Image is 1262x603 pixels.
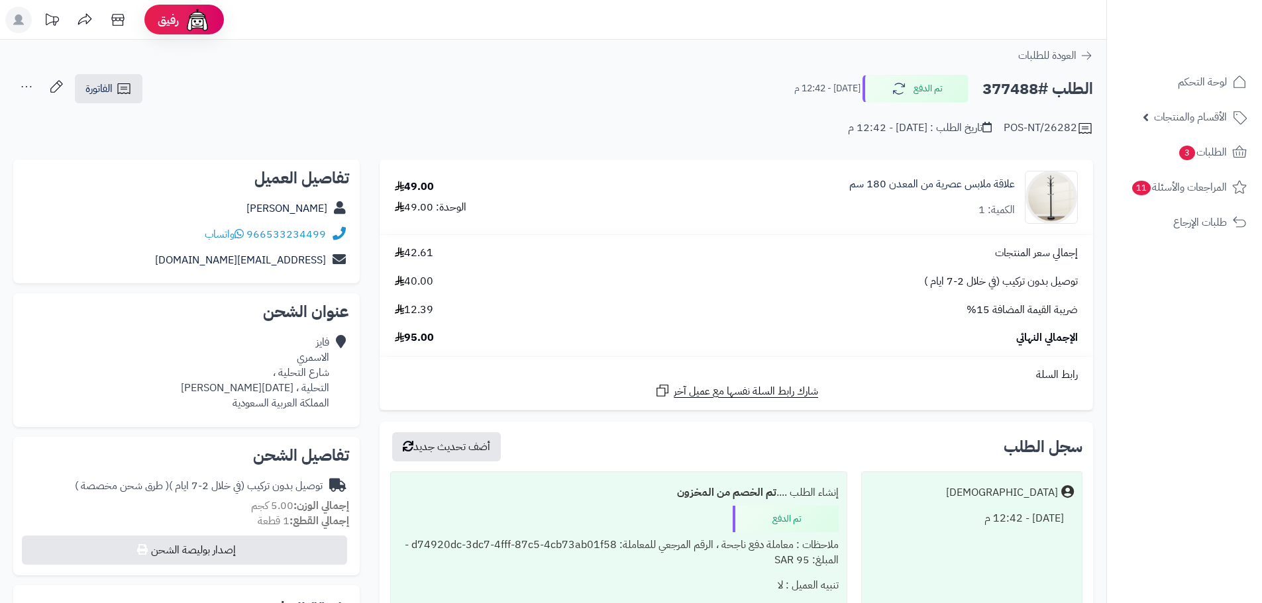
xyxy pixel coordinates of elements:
[85,81,113,97] span: الفاتورة
[849,177,1015,192] a: علاقة ملابس عصرية من المعدن 180 سم
[75,478,169,494] span: ( طرق شحن مخصصة )
[395,200,466,215] div: الوحدة: 49.00
[1025,171,1077,224] img: 1752316486-1-90x90.jpg
[251,498,349,514] small: 5.00 كجم
[1018,48,1093,64] a: العودة للطلبات
[978,203,1015,218] div: الكمية: 1
[395,330,434,346] span: 95.00
[863,75,969,103] button: تم الدفع
[848,120,992,136] div: تاريخ الطلب : [DATE] - 12:42 م
[246,226,326,242] a: 966533234499
[293,498,349,514] strong: إجمالي الوزن:
[395,179,434,195] div: 49.00
[1179,146,1195,160] span: 3
[75,74,142,103] a: الفاتورة
[24,170,349,186] h2: تفاصيل العميل
[385,367,1088,383] div: رابط السلة
[982,75,1093,103] h2: الطلب #377488
[674,384,818,399] span: شارك رابط السلة نفسها مع عميل آخر
[1115,171,1254,203] a: المراجعات والأسئلة11
[1173,213,1227,232] span: طلبات الإرجاع
[181,335,329,410] div: فايز الاسمري شارع التحلية ، التحلية ، [DATE][PERSON_NAME] المملكة العربية السعودية
[967,302,1078,318] span: ضريبة القيمة المضافة 15%
[399,480,838,506] div: إنشاء الطلب ....
[1004,120,1093,136] div: POS-NT/26282
[395,246,433,261] span: 42.61
[399,532,838,573] div: ملاحظات : معاملة دفع ناجحة ، الرقم المرجعي للمعاملة: d74920dc-3dc7-4fff-87c5-4cb73ab01f58 - المبل...
[733,506,839,532] div: تم الدفع
[35,7,68,36] a: تحديثات المنصة
[1132,181,1151,195] span: 11
[75,479,323,494] div: توصيل بدون تركيب (في خلال 2-7 ايام )
[924,274,1078,289] span: توصيل بدون تركيب (في خلال 2-7 ايام )
[677,485,776,500] b: تم الخصم من المخزون
[289,513,349,529] strong: إجمالي القطع:
[399,573,838,598] div: تنبيه العميل : لا
[995,246,1078,261] span: إجمالي سعر المنتجات
[1004,439,1082,455] h3: سجل الطلب
[24,447,349,463] h2: تفاصيل الشحن
[24,304,349,320] h2: عنوان الشحن
[246,201,327,216] a: [PERSON_NAME]
[1016,330,1078,346] span: الإجمالي النهائي
[1115,207,1254,238] a: طلبات الإرجاع
[870,506,1074,532] div: [DATE] - 12:42 م
[1115,66,1254,98] a: لوحة التحكم
[1115,136,1254,168] a: الطلبات3
[22,535,347,565] button: إصدار بوليصة الشحن
[258,513,349,529] small: 1 قطعة
[158,12,179,28] span: رفيق
[1178,143,1227,162] span: الطلبات
[1154,108,1227,126] span: الأقسام والمنتجات
[205,226,244,242] a: واتساب
[1131,178,1227,197] span: المراجعات والأسئلة
[395,302,433,318] span: 12.39
[655,383,818,399] a: شارك رابط السلة نفسها مع عميل آخر
[794,82,861,95] small: [DATE] - 12:42 م
[395,274,433,289] span: 40.00
[946,485,1058,500] div: [DEMOGRAPHIC_DATA]
[392,432,501,461] button: أضف تحديث جديد
[155,252,326,268] a: [EMAIL_ADDRESS][DOMAIN_NAME]
[1018,48,1077,64] span: العودة للطلبات
[1178,73,1227,91] span: لوحة التحكم
[184,7,211,33] img: ai-face.png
